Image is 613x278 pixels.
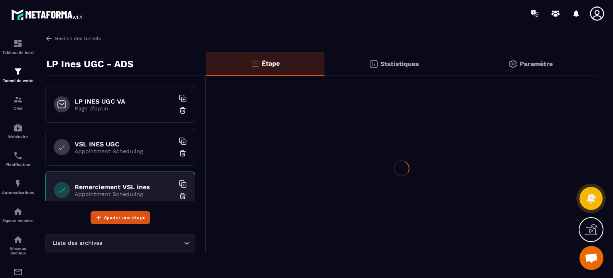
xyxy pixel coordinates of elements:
img: trash [179,149,187,157]
img: formation [13,39,23,48]
p: Page d'optin [75,105,174,112]
img: arrow [45,35,53,42]
img: email [13,267,23,277]
p: Tableau de bord [2,50,34,55]
a: automationsautomationsEspace membre [2,201,34,229]
a: formationformationTableau de bord [2,33,34,61]
img: automations [13,123,23,132]
img: automations [13,207,23,216]
a: Gestion des tunnels [45,35,101,42]
img: trash [179,192,187,200]
p: Paramètre [520,60,553,68]
a: automationsautomationsAutomatisations [2,173,34,201]
img: automations [13,179,23,188]
button: Ajouter une étape [91,211,150,224]
h6: VSL INES UGC [75,140,174,148]
p: LP Ines UGC - ADS [46,56,133,72]
p: Tunnel de vente [2,78,34,83]
p: Statistiques [380,60,419,68]
span: Liste des archives [51,239,104,248]
img: trash [179,106,187,114]
img: formation [13,67,23,76]
input: Search for option [104,239,182,248]
p: Planificateur [2,162,34,167]
div: Search for option [45,234,195,252]
p: Webinaire [2,134,34,139]
p: Espace membre [2,218,34,223]
img: stats.20deebd0.svg [369,59,378,69]
img: logo [11,7,83,22]
p: Automatisations [2,190,34,195]
p: CRM [2,106,34,111]
a: Ouvrir le chat [579,246,603,270]
span: Ajouter une étape [104,214,146,222]
p: Réseaux Sociaux [2,246,34,255]
img: social-network [13,235,23,244]
a: social-networksocial-networkRéseaux Sociaux [2,229,34,261]
p: Appointment Scheduling [75,191,174,197]
img: setting-gr.5f69749f.svg [508,59,518,69]
p: Appointment Scheduling [75,148,174,154]
p: Étape [262,60,280,67]
a: formationformationCRM [2,89,34,117]
img: formation [13,95,23,104]
a: automationsautomationsWebinaire [2,117,34,145]
img: scheduler [13,151,23,160]
h6: LP INES UGC VA [75,98,174,105]
a: schedulerschedulerPlanificateur [2,145,34,173]
a: formationformationTunnel de vente [2,61,34,89]
img: bars-o.4a397970.svg [250,59,260,68]
h6: Remerciement VSL ines [75,183,174,191]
